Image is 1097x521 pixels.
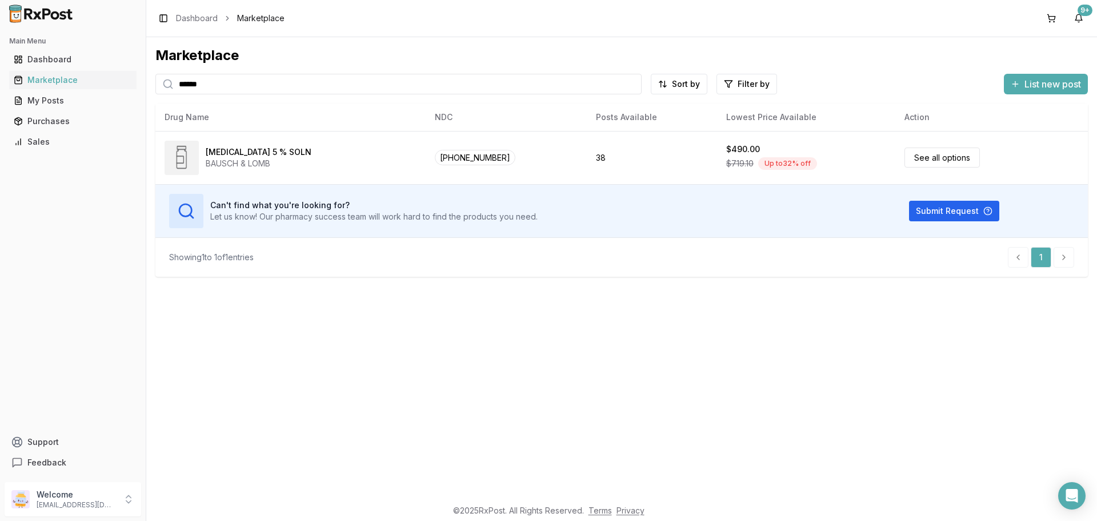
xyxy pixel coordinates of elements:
a: 1 [1031,247,1051,268]
a: Dashboard [176,13,218,24]
a: Purchases [9,111,137,132]
nav: pagination [1008,247,1074,268]
span: Filter by [738,78,770,90]
button: Sales [5,133,141,151]
a: List new post [1004,79,1088,91]
div: BAUSCH & LOMB [206,158,311,169]
th: Lowest Price Available [717,104,895,131]
button: List new post [1004,74,1088,94]
button: Feedback [5,452,141,473]
th: Action [895,104,1088,131]
div: Marketplace [14,74,132,86]
div: [MEDICAL_DATA] 5 % SOLN [206,146,311,158]
div: Marketplace [155,46,1088,65]
a: Dashboard [9,49,137,70]
div: Open Intercom Messenger [1058,482,1086,510]
span: Sort by [672,78,700,90]
div: My Posts [14,95,132,106]
button: Sort by [651,74,707,94]
p: [EMAIL_ADDRESS][DOMAIN_NAME] [37,500,116,510]
th: NDC [426,104,587,131]
h2: Main Menu [9,37,137,46]
p: Welcome [37,489,116,500]
img: Xiidra 5 % SOLN [165,141,199,175]
button: Marketplace [5,71,141,89]
button: Purchases [5,112,141,130]
button: 9+ [1070,9,1088,27]
nav: breadcrumb [176,13,285,24]
p: Let us know! Our pharmacy success team will work hard to find the products you need. [210,211,538,222]
a: Terms [588,506,612,515]
div: Showing 1 to 1 of 1 entries [169,252,254,263]
span: Marketplace [237,13,285,24]
a: See all options [904,148,980,168]
th: Posts Available [587,104,716,131]
div: Dashboard [14,54,132,65]
img: RxPost Logo [5,5,78,23]
button: Submit Request [909,201,999,221]
span: [PHONE_NUMBER] [435,150,515,165]
a: My Posts [9,90,137,111]
button: Filter by [716,74,777,94]
td: 38 [587,131,716,184]
button: Support [5,432,141,452]
th: Drug Name [155,104,426,131]
button: Dashboard [5,50,141,69]
div: Purchases [14,116,132,127]
span: $719.10 [726,158,754,169]
div: 9+ [1078,5,1092,16]
img: User avatar [11,490,30,508]
div: $490.00 [726,144,760,155]
a: Sales [9,132,137,152]
div: Sales [14,136,132,148]
h3: Can't find what you're looking for? [210,200,538,211]
a: Privacy [616,506,644,515]
a: Marketplace [9,70,137,90]
button: My Posts [5,92,141,110]
div: Up to 32 % off [758,157,817,170]
span: Feedback [27,457,66,468]
span: List new post [1024,77,1081,91]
